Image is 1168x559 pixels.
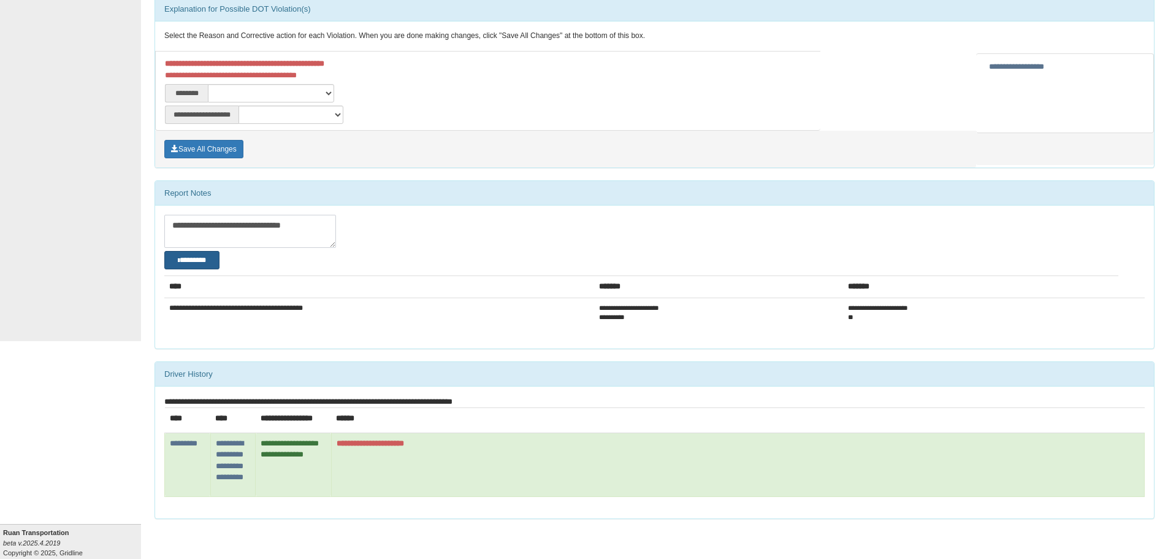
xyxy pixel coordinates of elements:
button: Change Filter Options [164,251,219,269]
div: Report Notes [155,181,1154,206]
div: Select the Reason and Corrective action for each Violation. When you are done making changes, cli... [155,21,1154,51]
div: Driver History [155,362,1154,387]
button: Save [164,140,243,158]
i: beta v.2025.4.2019 [3,539,60,547]
div: Copyright © 2025, Gridline [3,528,141,558]
b: Ruan Transportation [3,529,69,536]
